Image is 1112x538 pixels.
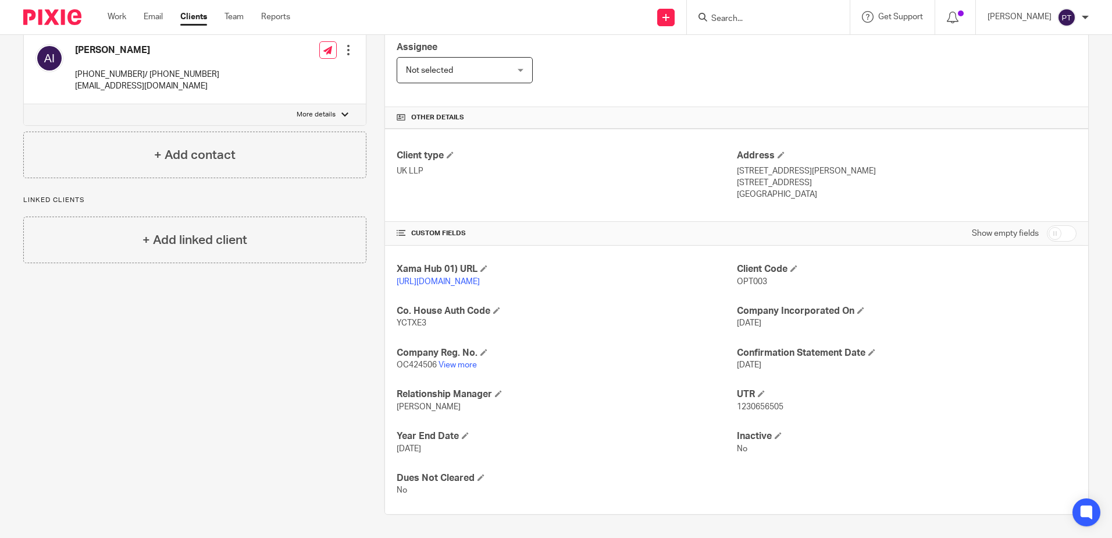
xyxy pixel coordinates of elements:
[710,14,815,24] input: Search
[397,361,437,369] span: OC424506
[737,319,761,327] span: [DATE]
[737,361,761,369] span: [DATE]
[737,305,1077,317] h4: Company Incorporated On
[397,229,736,238] h4: CUSTOM FIELDS
[737,150,1077,162] h4: Address
[75,80,219,92] p: [EMAIL_ADDRESS][DOMAIN_NAME]
[397,430,736,443] h4: Year End Date
[1057,8,1076,27] img: svg%3E
[737,278,767,286] span: OPT003
[397,278,480,286] a: [URL][DOMAIN_NAME]
[35,44,63,72] img: svg%3E
[988,11,1052,23] p: [PERSON_NAME]
[737,165,1077,177] p: [STREET_ADDRESS][PERSON_NAME]
[142,231,247,249] h4: + Add linked client
[411,113,464,122] span: Other details
[737,189,1077,200] p: [GEOGRAPHIC_DATA]
[397,472,736,484] h4: Dues Not Cleared
[737,347,1077,359] h4: Confirmation Statement Date
[224,11,244,23] a: Team
[397,403,461,411] span: [PERSON_NAME]
[972,228,1039,239] label: Show empty fields
[397,319,426,327] span: YCTXE3
[397,347,736,359] h4: Company Reg. No.
[180,11,207,23] a: Clients
[737,445,747,453] span: No
[397,388,736,401] h4: Relationship Manager
[154,146,236,164] h4: + Add contact
[108,11,126,23] a: Work
[397,165,736,177] p: UK LLP
[144,11,163,23] a: Email
[737,177,1077,189] p: [STREET_ADDRESS]
[75,44,219,56] h4: [PERSON_NAME]
[397,445,421,453] span: [DATE]
[737,403,783,411] span: 1230656505
[878,13,923,21] span: Get Support
[737,263,1077,275] h4: Client Code
[397,486,407,494] span: No
[397,305,736,317] h4: Co. House Auth Code
[737,388,1077,401] h4: UTR
[439,361,477,369] a: View more
[297,110,336,119] p: More details
[261,11,290,23] a: Reports
[406,66,453,75] span: Not selected
[23,9,81,25] img: Pixie
[397,150,736,162] h4: Client type
[737,430,1077,443] h4: Inactive
[23,196,366,205] p: Linked clients
[75,69,219,80] p: [PHONE_NUMBER]/ [PHONE_NUMBER]
[397,43,437,52] span: Assignee
[397,263,736,275] h4: Xama Hub 01) URL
